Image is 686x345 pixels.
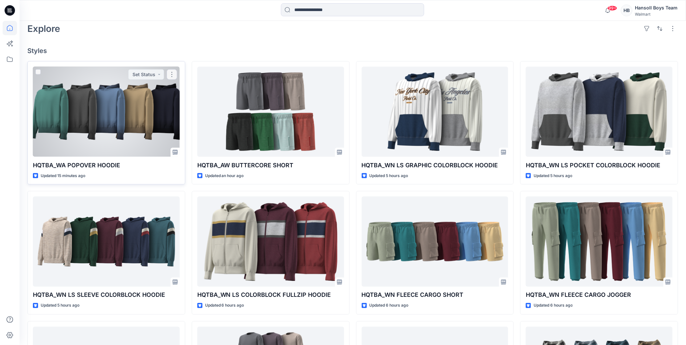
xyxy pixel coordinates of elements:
a: HQTBA_AW BUTTERCORE SHORT [197,67,344,157]
p: Updated 6 hours ago [370,302,409,309]
span: 99+ [608,6,617,11]
p: Updated 5 hours ago [370,172,408,179]
p: Updated an hour ago [205,172,244,179]
p: HQTBA_WN LS POCKET COLORBLOCK HOODIE [526,161,673,170]
p: Updated 6 hours ago [534,302,573,309]
p: Updated 5 hours ago [534,172,572,179]
p: HQTBA_WN FLEECE CARGO JOGGER [526,291,673,300]
div: Hansoll Boys Team [635,4,678,12]
div: Walmart [635,12,678,17]
a: HQTBA_WN FLEECE CARGO SHORT [362,197,509,287]
p: Updated 15 minutes ago [41,172,85,179]
p: Updated 6 hours ago [205,302,244,309]
a: HQTBA_WA POPOVER HOODIE [33,67,180,157]
h4: Styles [27,47,678,55]
p: HQTBA_AW BUTTERCORE SHORT [197,161,344,170]
p: Updated 5 hours ago [41,302,79,309]
a: HQTBA_WN LS SLEEVE COLORBLOCK HOODIE [33,197,180,287]
p: HQTBA_WA POPOVER HOODIE [33,161,180,170]
a: HQTBA_WN LS GRAPHIC COLORBLOCK HOODIE [362,67,509,157]
div: HB [621,5,633,16]
p: HQTBA_WN FLEECE CARGO SHORT [362,291,509,300]
p: HQTBA_WN LS SLEEVE COLORBLOCK HOODIE [33,291,180,300]
a: HQTBA_WN FLEECE CARGO JOGGER [526,197,673,287]
h2: Explore [27,23,60,34]
a: HQTBA_WN LS COLORBLOCK FULLZIP HOODIE [197,197,344,287]
p: HQTBA_WN LS GRAPHIC COLORBLOCK HOODIE [362,161,509,170]
a: HQTBA_WN LS POCKET COLORBLOCK HOODIE [526,67,673,157]
p: HQTBA_WN LS COLORBLOCK FULLZIP HOODIE [197,291,344,300]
